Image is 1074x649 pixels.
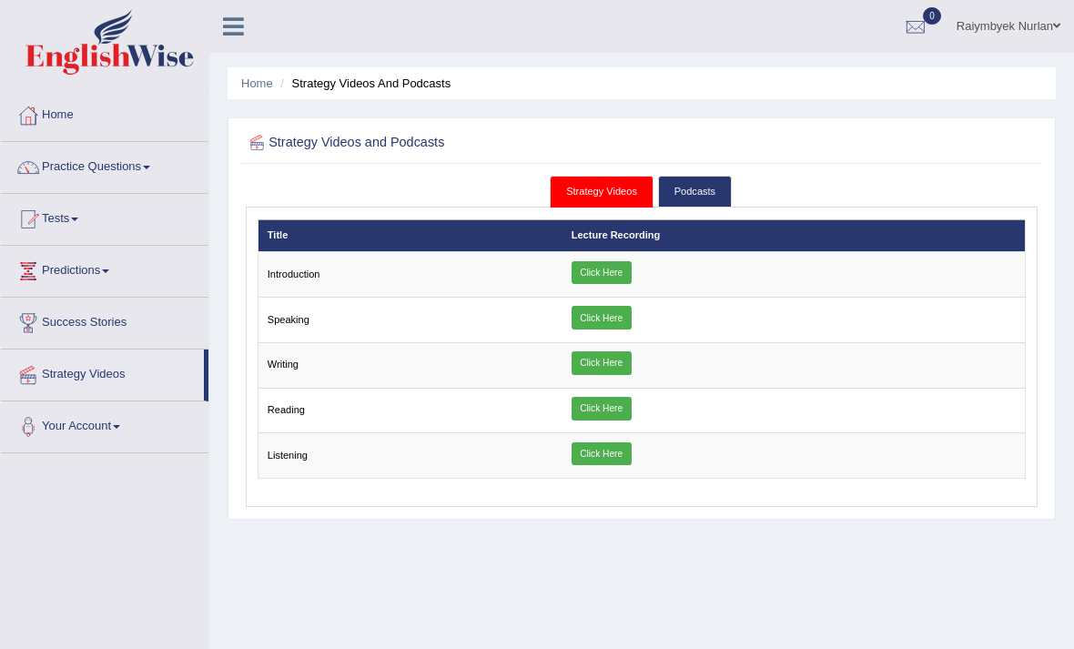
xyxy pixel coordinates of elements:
th: Lecture Recording [562,219,1025,251]
a: Strategy Videos [550,176,654,208]
a: Click Here [572,397,632,421]
a: Your Account [1,401,208,447]
a: Home [241,76,273,90]
h2: Strategy Videos and Podcasts [246,131,737,155]
td: Writing [258,342,562,388]
td: Speaking [258,298,562,343]
li: Strategy Videos and Podcasts [276,75,451,92]
a: Practice Questions [1,142,208,188]
th: Title [258,219,562,251]
td: Introduction [258,252,562,298]
a: Click Here [572,261,632,285]
a: Home [1,90,208,136]
a: Tests [1,194,208,239]
td: Reading [258,388,562,433]
a: Predictions [1,246,208,291]
a: Strategy Videos [1,350,204,395]
span: 0 [923,7,941,25]
a: Success Stories [1,298,208,343]
a: Click Here [572,351,632,375]
a: Podcasts [658,176,732,208]
a: Click Here [572,306,632,330]
a: Click Here [572,442,632,466]
td: Listening [258,433,562,479]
